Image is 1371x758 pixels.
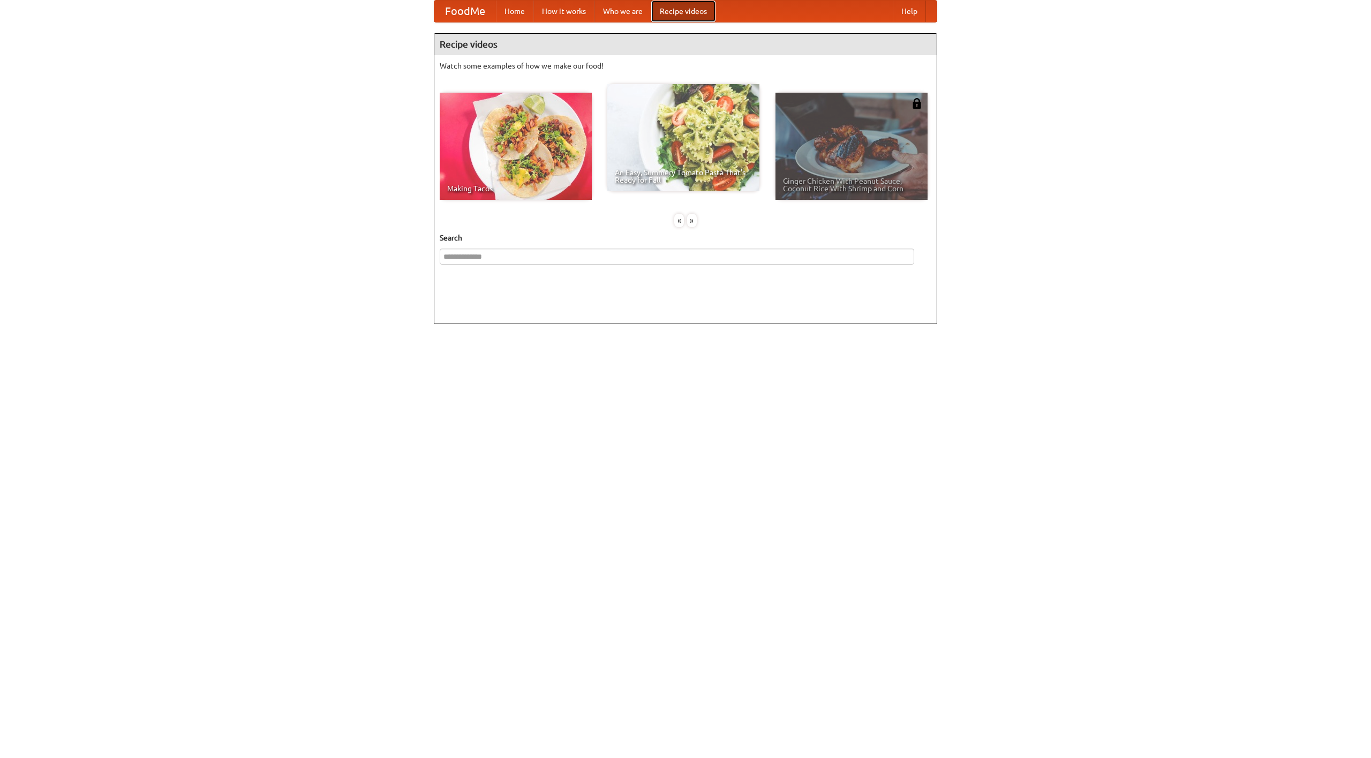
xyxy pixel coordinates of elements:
a: How it works [533,1,594,22]
a: Help [893,1,926,22]
span: An Easy, Summery Tomato Pasta That's Ready for Fall [615,169,752,184]
span: Making Tacos [447,185,584,192]
a: Home [496,1,533,22]
div: » [687,214,697,227]
img: 483408.png [912,98,922,109]
p: Watch some examples of how we make our food! [440,61,931,71]
div: « [674,214,684,227]
a: Who we are [594,1,651,22]
a: FoodMe [434,1,496,22]
a: An Easy, Summery Tomato Pasta That's Ready for Fall [607,84,759,191]
a: Recipe videos [651,1,715,22]
h5: Search [440,232,931,243]
h4: Recipe videos [434,34,937,55]
a: Making Tacos [440,93,592,200]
